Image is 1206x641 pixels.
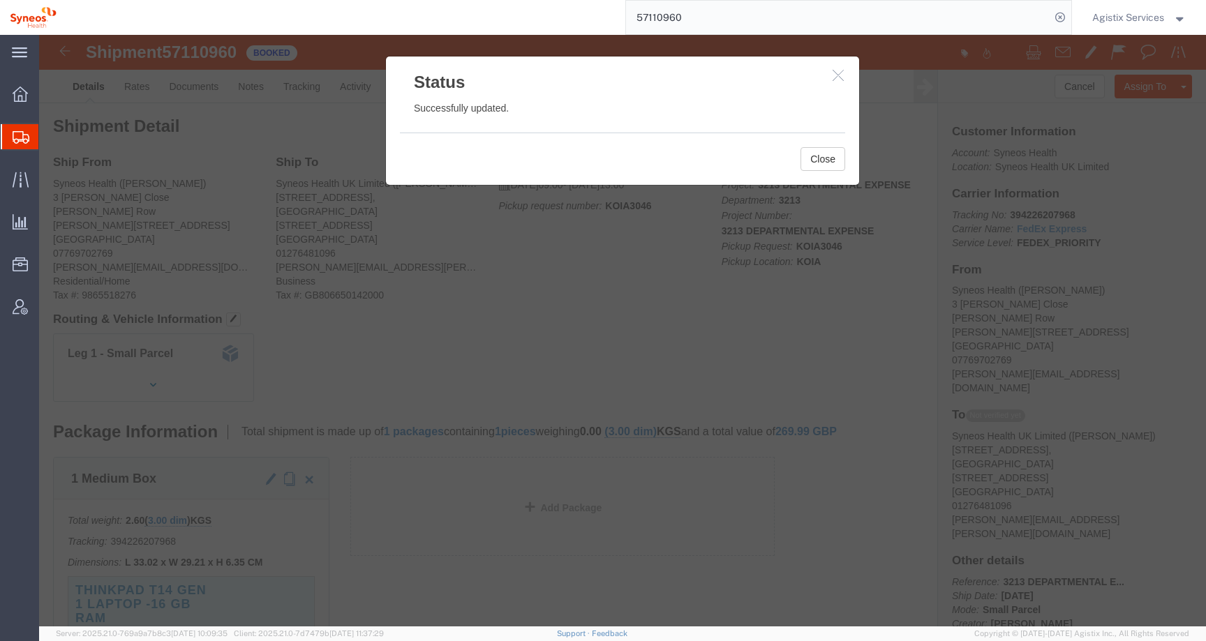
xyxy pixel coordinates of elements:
span: Client: 2025.21.0-7d7479b [234,629,384,638]
a: Feedback [592,629,627,638]
a: Support [557,629,592,638]
input: Search for shipment number, reference number [626,1,1050,34]
span: Agistix Services [1092,10,1164,25]
iframe: FS Legacy Container [39,35,1206,626]
span: Copyright © [DATE]-[DATE] Agistix Inc., All Rights Reserved [974,628,1189,640]
span: [DATE] 10:09:35 [171,629,228,638]
button: Agistix Services [1092,9,1187,26]
span: Server: 2025.21.0-769a9a7b8c3 [56,629,228,638]
img: logo [10,7,57,28]
span: [DATE] 11:37:29 [329,629,384,638]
